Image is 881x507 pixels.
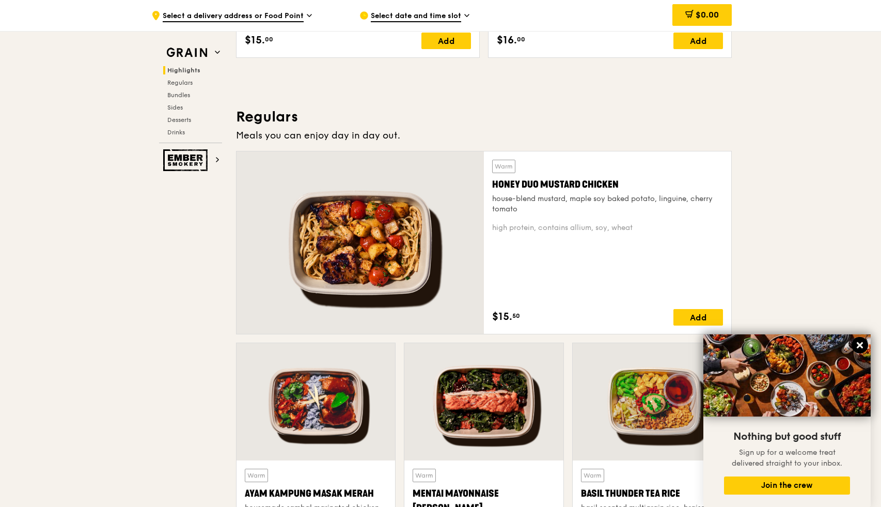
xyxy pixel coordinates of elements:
[517,35,525,43] span: 00
[497,33,517,48] span: $16.
[245,469,268,482] div: Warm
[371,11,461,22] span: Select date and time slot
[673,33,723,49] div: Add
[167,91,190,99] span: Bundles
[167,79,193,86] span: Regulars
[413,469,436,482] div: Warm
[732,448,842,468] span: Sign up for a welcome treat delivered straight to your inbox.
[167,104,183,111] span: Sides
[167,129,185,136] span: Drinks
[492,177,723,192] div: Honey Duo Mustard Chicken
[236,107,732,126] h3: Regulars
[492,194,723,214] div: house-blend mustard, maple soy baked potato, linguine, cherry tomato
[724,477,850,495] button: Join the crew
[163,149,211,171] img: Ember Smokery web logo
[492,160,515,173] div: Warm
[167,116,191,124] span: Desserts
[492,223,723,233] div: high protein, contains allium, soy, wheat
[581,469,604,482] div: Warm
[163,11,304,22] span: Select a delivery address or Food Point
[163,43,211,62] img: Grain web logo
[245,33,265,48] span: $15.
[167,67,200,74] span: Highlights
[236,128,732,143] div: Meals you can enjoy day in day out.
[265,35,273,43] span: 00
[696,10,719,20] span: $0.00
[512,312,520,320] span: 50
[245,486,387,501] div: Ayam Kampung Masak Merah
[733,431,841,443] span: Nothing but good stuff
[703,334,871,417] img: DSC07876-Edit02-Large.jpeg
[673,309,723,326] div: Add
[421,33,471,49] div: Add
[581,486,723,501] div: Basil Thunder Tea Rice
[852,337,868,354] button: Close
[492,309,512,325] span: $15.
